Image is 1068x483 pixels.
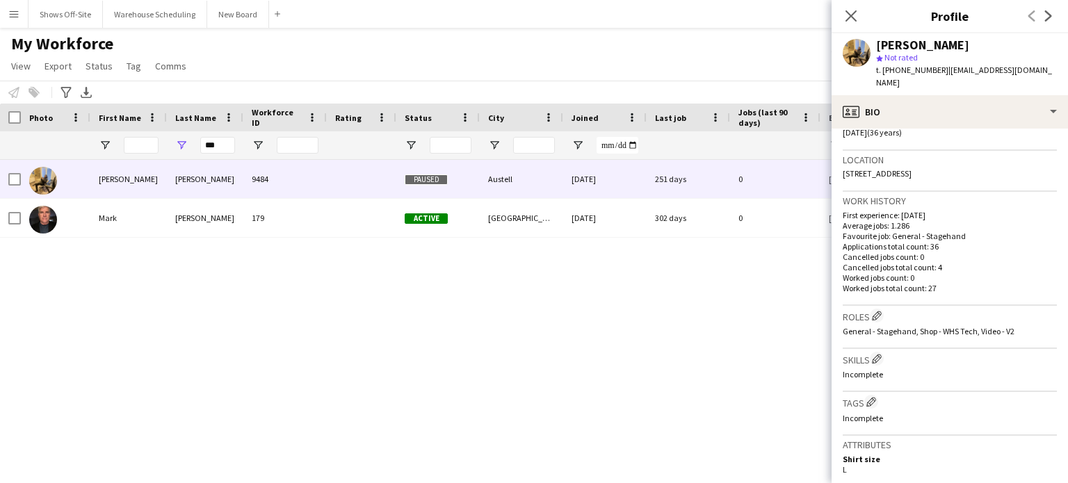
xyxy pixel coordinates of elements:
[58,84,74,101] app-action-btn: Advanced filters
[167,160,243,198] div: [PERSON_NAME]
[843,395,1057,409] h3: Tags
[876,65,1052,88] span: | [EMAIL_ADDRESS][DOMAIN_NAME]
[405,213,448,224] span: Active
[843,326,1014,336] span: General - Stagehand, Shop - WHS Tech, Video - V2
[513,137,555,154] input: City Filter Input
[843,231,1057,241] p: Favourite job: General - Stagehand
[149,57,192,75] a: Comms
[405,174,448,185] span: Paused
[563,160,647,198] div: [DATE]
[572,113,599,123] span: Joined
[155,60,186,72] span: Comms
[243,199,327,237] div: 179
[405,139,417,152] button: Open Filter Menu
[6,57,36,75] a: View
[90,160,167,198] div: [PERSON_NAME]
[127,60,141,72] span: Tag
[884,52,918,63] span: Not rated
[29,1,103,28] button: Shows Off-Site
[488,139,501,152] button: Open Filter Menu
[277,137,318,154] input: Workforce ID Filter Input
[843,309,1057,323] h3: Roles
[647,160,730,198] div: 251 days
[843,252,1057,262] p: Cancelled jobs count: 0
[29,113,53,123] span: Photo
[843,195,1057,207] h3: Work history
[252,107,302,128] span: Workforce ID
[876,39,969,51] div: [PERSON_NAME]
[44,60,72,72] span: Export
[843,241,1057,252] p: Applications total count: 36
[843,272,1057,283] p: Worked jobs count: 0
[80,57,118,75] a: Status
[572,139,584,152] button: Open Filter Menu
[86,60,113,72] span: Status
[29,167,57,195] img: Jeffrey Culver
[11,33,113,54] span: My Workforce
[175,113,216,123] span: Last Name
[480,160,563,198] div: Austell
[738,107,795,128] span: Jobs (last 90 days)
[843,464,847,475] span: L
[207,1,269,28] button: New Board
[655,113,686,123] span: Last job
[843,168,912,179] span: [STREET_ADDRESS]
[335,113,362,123] span: Rating
[39,57,77,75] a: Export
[480,199,563,237] div: [GEOGRAPHIC_DATA]
[488,113,504,123] span: City
[405,113,432,123] span: Status
[829,139,841,152] button: Open Filter Menu
[843,369,1057,379] p: Incomplete
[843,154,1057,166] h3: Location
[843,454,944,464] h5: Shirt size
[99,139,111,152] button: Open Filter Menu
[843,283,1057,293] p: Worked jobs total count: 27
[843,352,1057,366] h3: Skills
[200,137,235,154] input: Last Name Filter Input
[243,160,327,198] div: 9484
[78,84,95,101] app-action-btn: Export XLSX
[90,199,167,237] div: Mark
[597,137,638,154] input: Joined Filter Input
[430,137,471,154] input: Status Filter Input
[843,127,902,138] span: [DATE] (36 years)
[647,199,730,237] div: 302 days
[121,57,147,75] a: Tag
[175,139,188,152] button: Open Filter Menu
[730,160,820,198] div: 0
[103,1,207,28] button: Warehouse Scheduling
[843,220,1057,231] p: Average jobs: 1.286
[252,139,264,152] button: Open Filter Menu
[829,113,851,123] span: Email
[563,199,647,237] div: [DATE]
[876,65,948,75] span: t. [PHONE_NUMBER]
[843,210,1057,220] p: First experience: [DATE]
[832,7,1068,25] h3: Profile
[730,199,820,237] div: 0
[29,206,57,234] img: Mark Culver
[843,413,1057,423] p: Incomplete
[832,95,1068,129] div: Bio
[11,60,31,72] span: View
[99,113,141,123] span: First Name
[167,199,243,237] div: [PERSON_NAME]
[843,262,1057,272] p: Cancelled jobs total count: 4
[843,439,1057,451] h3: Attributes
[124,137,159,154] input: First Name Filter Input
